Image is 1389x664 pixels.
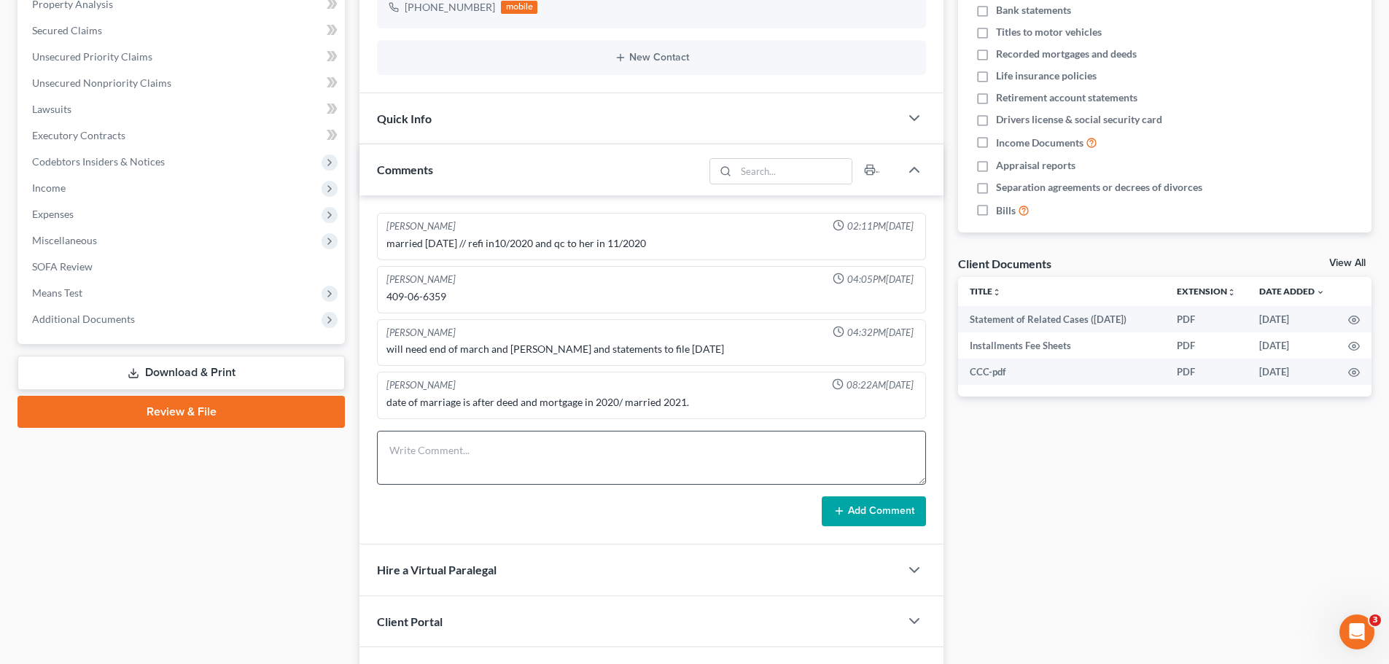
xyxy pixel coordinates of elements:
[386,378,456,392] div: [PERSON_NAME]
[32,286,82,299] span: Means Test
[17,356,345,390] a: Download & Print
[847,326,914,340] span: 04:32PM[DATE]
[32,260,93,273] span: SOFA Review
[20,44,345,70] a: Unsecured Priority Claims
[501,1,537,14] div: mobile
[32,208,74,220] span: Expenses
[1227,288,1236,297] i: unfold_more
[736,159,852,184] input: Search...
[996,180,1202,195] span: Separation agreements or decrees of divorces
[996,3,1071,17] span: Bank statements
[32,103,71,115] span: Lawsuits
[996,25,1102,39] span: Titles to motor vehicles
[20,122,345,149] a: Executory Contracts
[996,47,1137,61] span: Recorded mortgages and deeds
[32,129,125,141] span: Executory Contracts
[386,395,917,410] div: date of marriage is after deed and mortgage in 2020/ married 2021.
[958,332,1165,359] td: Installments Fee Sheets
[20,96,345,122] a: Lawsuits
[996,90,1137,105] span: Retirement account statements
[847,378,914,392] span: 08:22AM[DATE]
[32,24,102,36] span: Secured Claims
[958,256,1051,271] div: Client Documents
[32,234,97,246] span: Miscellaneous
[1177,286,1236,297] a: Extensionunfold_more
[32,181,66,194] span: Income
[377,563,497,577] span: Hire a Virtual Paralegal
[996,112,1162,127] span: Drivers license & social security card
[20,70,345,96] a: Unsecured Nonpriority Claims
[377,614,443,628] span: Client Portal
[1165,359,1248,385] td: PDF
[992,288,1001,297] i: unfold_more
[386,219,456,233] div: [PERSON_NAME]
[958,306,1165,332] td: Statement of Related Cases ([DATE])
[17,396,345,428] a: Review & File
[1165,332,1248,359] td: PDF
[32,77,171,89] span: Unsecured Nonpriority Claims
[1248,306,1337,332] td: [DATE]
[1248,332,1337,359] td: [DATE]
[20,254,345,280] a: SOFA Review
[1329,258,1366,268] a: View All
[386,273,456,286] div: [PERSON_NAME]
[389,52,914,63] button: New Contact
[1165,306,1248,332] td: PDF
[1248,359,1337,385] td: [DATE]
[847,273,914,286] span: 04:05PM[DATE]
[386,342,917,356] div: will need end of march and [PERSON_NAME] and statements to file [DATE]
[1316,288,1325,297] i: expand_more
[32,155,165,168] span: Codebtors Insiders & Notices
[386,236,917,251] div: married [DATE] // refi in10/2020 and qc to her in 11/2020
[32,50,152,63] span: Unsecured Priority Claims
[822,496,926,527] button: Add Comment
[1339,614,1374,649] iframe: Intercom live chat
[996,69,1097,83] span: Life insurance policies
[958,359,1165,385] td: CCC-pdf
[996,158,1075,173] span: Appraisal reports
[847,219,914,233] span: 02:11PM[DATE]
[1369,614,1381,626] span: 3
[377,163,433,176] span: Comments
[386,326,456,340] div: [PERSON_NAME]
[20,17,345,44] a: Secured Claims
[996,136,1083,150] span: Income Documents
[386,289,917,304] div: 409-06-6359
[970,286,1001,297] a: Titleunfold_more
[1259,286,1325,297] a: Date Added expand_more
[996,203,1016,218] span: Bills
[32,313,135,325] span: Additional Documents
[377,112,432,125] span: Quick Info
